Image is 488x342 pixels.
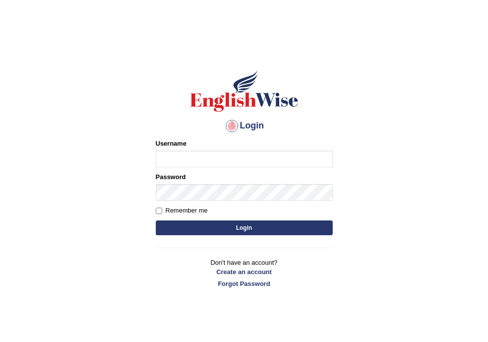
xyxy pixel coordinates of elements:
[188,69,300,113] img: Logo of English Wise sign in for intelligent practice with AI
[156,279,333,288] a: Forgot Password
[156,267,333,277] a: Create an account
[156,258,333,288] p: Don't have an account?
[156,220,333,235] button: Login
[156,118,333,134] h4: Login
[156,206,208,216] label: Remember me
[156,208,162,214] input: Remember me
[156,139,187,148] label: Username
[156,172,186,182] label: Password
